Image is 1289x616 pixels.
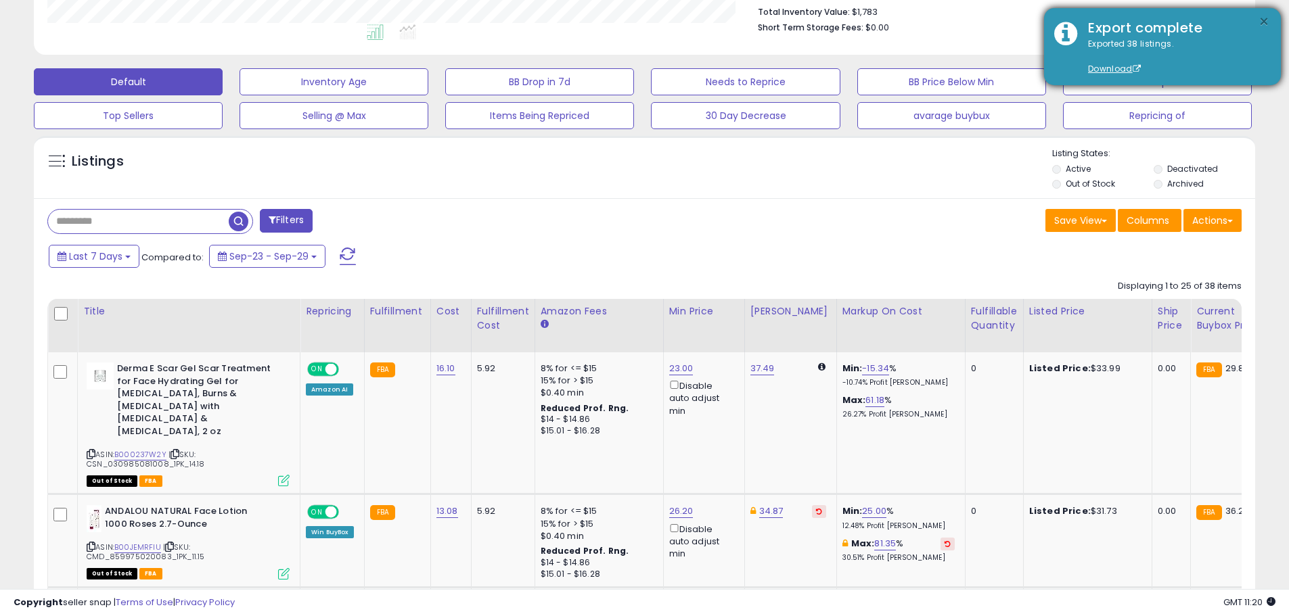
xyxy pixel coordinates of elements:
button: avarage buybux [857,102,1046,129]
div: Export complete [1078,18,1271,38]
li: $1,783 [758,3,1231,19]
a: Download [1088,63,1141,74]
img: 41YD19DhsrL._SL40_.jpg [87,505,101,532]
p: 30.51% Profit [PERSON_NAME] [842,553,955,563]
div: seller snap | | [14,596,235,609]
small: FBA [1196,362,1221,377]
div: Amazon AI [306,383,353,396]
a: 81.35 [874,537,896,550]
button: Actions [1183,209,1242,232]
div: 0.00 [1158,505,1180,517]
span: ON [309,506,325,518]
a: B00JEMRFIU [114,542,161,553]
span: OFF [337,506,359,518]
div: % [842,362,955,387]
b: Listed Price: [1029,362,1091,375]
button: Sep-23 - Sep-29 [209,245,325,268]
small: FBA [1196,505,1221,520]
p: 12.48% Profit [PERSON_NAME] [842,521,955,531]
img: 21eMmA+uBtL._SL40_.jpg [87,362,114,389]
div: % [842,505,955,530]
div: Fulfillment Cost [477,304,529,333]
span: 36.26 [1225,504,1250,517]
label: Out of Stock [1066,178,1115,189]
button: Filters [260,209,313,233]
button: 30 Day Decrease [651,102,840,129]
div: Repricing [306,304,359,318]
b: Derma E Scar Gel Scar Treatment for Face Hydrating Gel for [MEDICAL_DATA], Burns & [MEDICAL_DATA]... [117,362,281,441]
button: BB Drop in 7d [445,68,634,95]
div: ASIN: [87,362,290,485]
div: [PERSON_NAME] [750,304,831,318]
div: Listed Price [1029,304,1146,318]
span: FBA [139,568,162,579]
span: 2025-10-7 11:20 GMT [1223,596,1275,609]
a: 37.49 [750,362,775,375]
button: Save View [1045,209,1116,232]
span: OFF [337,364,359,375]
div: 0 [971,362,1013,375]
label: Active [1066,163,1091,174]
b: Min: [842,504,863,517]
button: Default [34,68,223,95]
button: Columns [1118,209,1181,232]
div: Title [83,304,294,318]
a: 34.87 [759,504,784,518]
div: $33.99 [1029,362,1141,375]
div: Current Buybox Price [1196,304,1266,333]
span: Columns [1127,214,1169,227]
b: Min: [842,362,863,375]
a: 26.20 [669,504,694,518]
div: 15% for > $15 [541,518,653,530]
button: Needs to Reprice [651,68,840,95]
a: Terms of Use [116,596,173,609]
span: ON [309,364,325,375]
button: Top Sellers [34,102,223,129]
span: All listings that are currently out of stock and unavailable for purchase on Amazon [87,475,137,487]
th: The percentage added to the cost of goods (COGS) that forms the calculator for Min & Max prices. [836,299,965,352]
div: % [842,394,955,419]
button: BB Price Below Min [857,68,1046,95]
div: Amazon Fees [541,304,658,318]
a: -15.34 [862,362,889,375]
span: FBA [139,475,162,487]
div: $15.01 - $16.28 [541,569,653,580]
div: 8% for <= $15 [541,362,653,375]
a: Privacy Policy [175,596,235,609]
span: | SKU: CMD_859975020083_1PK_11.15 [87,542,204,562]
div: 5.92 [477,362,524,375]
span: 29.88 [1225,362,1250,375]
div: Displaying 1 to 25 of 38 items [1118,280,1242,293]
div: 8% for <= $15 [541,505,653,517]
div: Fulfillment [370,304,425,318]
p: -10.74% Profit [PERSON_NAME] [842,378,955,387]
div: ASIN: [87,505,290,577]
small: FBA [370,362,395,377]
a: 13.08 [436,504,458,518]
label: Archived [1167,178,1204,189]
div: 0 [971,505,1013,517]
div: Fulfillable Quantity [971,304,1018,333]
button: × [1259,14,1269,30]
a: 61.18 [865,394,884,407]
label: Deactivated [1167,163,1218,174]
span: $0.00 [865,21,889,34]
div: Ship Price [1158,304,1185,333]
div: 15% for > $15 [541,375,653,387]
div: % [842,538,955,563]
div: $14 - $14.86 [541,557,653,569]
button: Items Being Repriced [445,102,634,129]
b: Max: [851,537,875,550]
p: 26.27% Profit [PERSON_NAME] [842,410,955,419]
span: | SKU: CSN_030985081008_1PK_14.18 [87,449,204,469]
div: $15.01 - $16.28 [541,425,653,437]
a: 25.00 [862,504,886,518]
button: Repricing of [1063,102,1252,129]
div: Win BuyBox [306,526,354,538]
small: FBA [370,505,395,520]
div: Cost [436,304,466,318]
div: $0.40 min [541,530,653,542]
span: Last 7 Days [69,250,122,263]
div: Disable auto adjust min [669,521,734,561]
a: 23.00 [669,362,694,375]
